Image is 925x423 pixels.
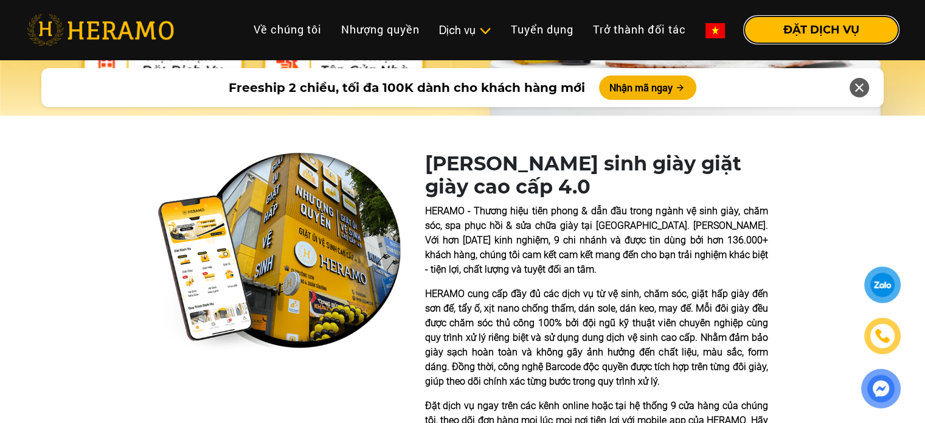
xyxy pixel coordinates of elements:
[439,22,491,38] div: Dịch vụ
[425,287,768,389] p: HERAMO cung cấp đầy đủ các dịch vụ từ vệ sinh, chăm sóc, giặt hấp giày đến sơn đế, tẩy ố, xịt nan...
[599,75,696,100] button: Nhận mã ngay
[501,16,583,43] a: Tuyển dụng
[244,16,331,43] a: Về chúng tôi
[158,152,401,352] img: heramo-quality-banner
[735,24,898,35] a: ĐẶT DỊCH VỤ
[425,152,768,199] h1: [PERSON_NAME] sinh giày giặt giày cao cấp 4.0
[331,16,429,43] a: Nhượng quyền
[27,14,174,46] img: heramo-logo.png
[744,16,898,43] button: ĐẶT DỊCH VỤ
[705,23,725,38] img: vn-flag.png
[875,328,890,344] img: phone-icon
[228,79,584,97] span: Freeship 2 chiều, tối đa 100K dành cho khách hàng mới
[479,25,491,37] img: subToggleIcon
[425,204,768,277] p: HERAMO - Thương hiệu tiên phong & dẫn đầu trong ngành vệ sinh giày, chăm sóc, spa phục hồi & sửa ...
[865,318,901,354] a: phone-icon
[583,16,696,43] a: Trở thành đối tác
